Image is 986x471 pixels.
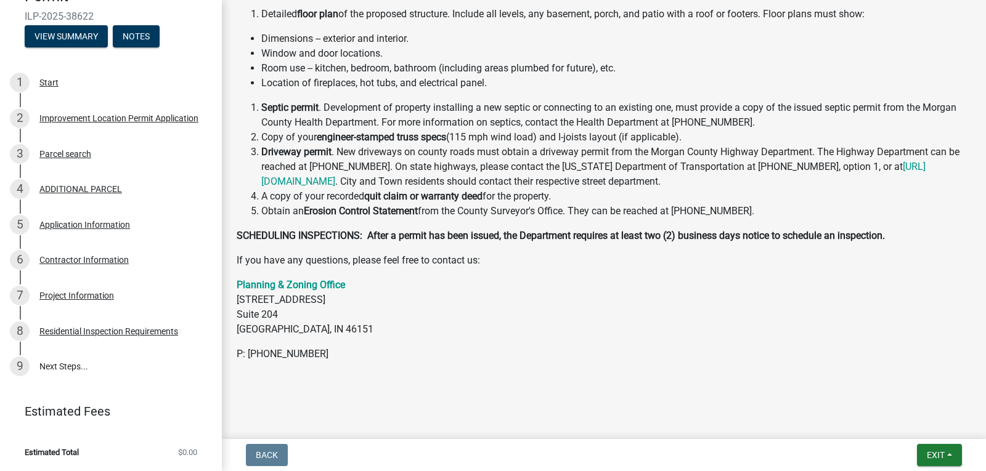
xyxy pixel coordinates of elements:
li: A copy of your recorded for the property. [261,189,971,204]
strong: Erosion Control Statement [304,205,418,217]
li: Room use -- kitchen, bedroom, bathroom (including areas plumbed for future), etc. [261,61,971,76]
span: Estimated Total [25,448,79,456]
li: . Development of property installing a new septic or connecting to an existing one, must provide ... [261,100,971,130]
li: Dimensions -- exterior and interior. [261,31,971,46]
strong: quit claim or warranty deed [364,190,483,202]
strong: Driveway permit [261,146,332,158]
strong: Septic permit [261,102,319,113]
wm-modal-confirm: Summary [25,32,108,42]
div: Project Information [39,291,114,300]
strong: floor plan [297,8,338,20]
div: Application Information [39,220,130,229]
div: 4 [10,179,30,199]
a: Planning & Zoning Office [237,279,345,291]
li: Obtain an from the County Surveyor's Office. They can be reached at [PHONE_NUMBER]. [261,204,971,219]
div: Parcel search [39,150,91,158]
div: 7 [10,286,30,305]
div: Contractor Information [39,256,129,264]
a: [URL][DOMAIN_NAME] [261,161,926,187]
button: Notes [113,25,160,47]
li: . New driveways on county roads must obtain a driveway permit from the Morgan County Highway Depa... [261,145,971,189]
div: 9 [10,356,30,376]
p: If you have any questions, please feel free to contact us: [237,253,971,268]
a: Estimated Fees [10,399,202,424]
p: P: [PHONE_NUMBER] [237,347,971,361]
span: ILP-2025-38622 [25,10,197,22]
button: Exit [917,444,962,466]
div: Improvement Location Permit Application [39,114,198,123]
strong: engineer-stamped truss specs [317,131,446,143]
li: Copy of your (115 mph wind load) and I-joists layout (if applicable). [261,130,971,145]
div: 3 [10,144,30,164]
li: Detailed of the proposed structure. Include all levels, any basement, porch, and patio with a roo... [261,7,971,22]
wm-modal-confirm: Notes [113,32,160,42]
div: 1 [10,73,30,92]
span: Exit [927,450,945,460]
span: Back [256,450,278,460]
div: Start [39,78,59,87]
button: Back [246,444,288,466]
p: [STREET_ADDRESS] Suite 204 [GEOGRAPHIC_DATA], IN 46151 [237,278,971,337]
div: Residential Inspection Requirements [39,327,178,336]
div: 5 [10,215,30,235]
div: 6 [10,250,30,270]
div: 8 [10,321,30,341]
li: Window and door locations. [261,46,971,61]
strong: SCHEDULING INSPECTIONS: After a permit has been issued, the Department requires at least two (2) ... [237,230,885,241]
li: Location of fireplaces, hot tubs, and electrical panel. [261,76,971,91]
button: View Summary [25,25,108,47]
div: 2 [10,108,30,128]
span: $0.00 [178,448,197,456]
div: ADDITIONAL PARCEL [39,185,122,193]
